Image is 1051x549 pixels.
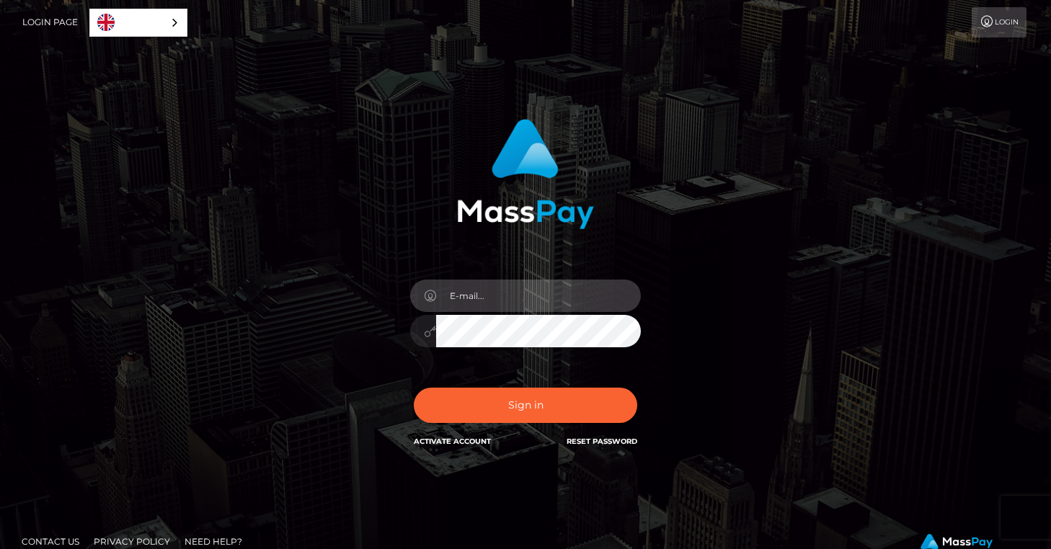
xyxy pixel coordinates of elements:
a: Login Page [22,7,78,37]
a: Login [972,7,1026,37]
input: E-mail... [436,280,641,312]
a: Reset Password [567,437,637,446]
a: English [90,9,187,36]
img: MassPay Login [457,119,594,229]
aside: Language selected: English [89,9,187,37]
div: Language [89,9,187,37]
a: Activate Account [414,437,491,446]
button: Sign in [414,388,637,423]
